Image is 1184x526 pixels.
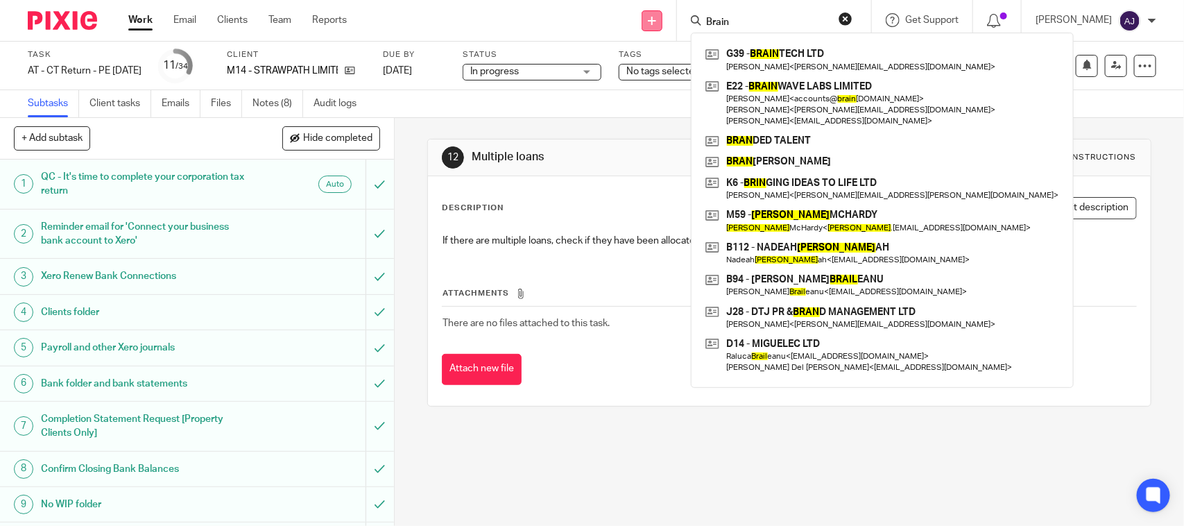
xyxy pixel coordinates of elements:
[41,217,248,252] h1: Reminder email for 'Connect your business bank account to Xero'
[318,176,352,193] div: Auto
[1036,13,1112,27] p: [PERSON_NAME]
[443,319,610,328] span: There are no files attached to this task.
[14,416,33,436] div: 7
[705,17,830,29] input: Search
[41,167,248,202] h1: QC - It's time to complete your corporation tax return
[14,267,33,287] div: 3
[227,64,338,78] p: M14 - STRAWPATH LIMITED
[443,234,1135,248] p: If there are multiple loans, check if they have been allocated against different codes on the cha...
[163,58,188,74] div: 11
[28,11,97,30] img: Pixie
[41,459,248,480] h1: Confirm Closing Bank Balances
[14,495,33,514] div: 9
[383,66,412,76] span: [DATE]
[28,49,141,60] label: Task
[619,49,757,60] label: Tags
[41,373,248,394] h1: Bank folder and bank statements
[1119,10,1141,32] img: svg%3E
[252,90,303,117] a: Notes (8)
[41,266,248,287] h1: Xero Renew Bank Connections
[128,13,153,27] a: Work
[463,49,601,60] label: Status
[470,67,519,76] span: In progress
[41,302,248,323] h1: Clients folder
[162,90,200,117] a: Emails
[14,174,33,194] div: 1
[28,64,141,78] div: AT - CT Return - PE 31-01-2025
[1070,152,1137,163] div: Instructions
[14,338,33,357] div: 5
[312,13,347,27] a: Reports
[14,374,33,393] div: 6
[442,354,522,385] button: Attach new file
[41,337,248,358] h1: Payroll and other Xero journals
[472,150,819,164] h1: Multiple loans
[173,13,196,27] a: Email
[443,289,509,297] span: Attachments
[268,13,291,27] a: Team
[442,203,504,214] p: Description
[14,224,33,244] div: 2
[282,126,380,150] button: Hide completed
[839,12,852,26] button: Clear
[217,13,248,27] a: Clients
[303,133,372,144] span: Hide completed
[314,90,367,117] a: Audit logs
[175,62,188,70] small: /34
[442,146,464,169] div: 12
[41,409,248,444] h1: Completion Statement Request [Property Clients Only]
[41,494,248,515] h1: No WIP folder
[905,15,959,25] span: Get Support
[14,459,33,479] div: 8
[1040,197,1137,219] button: Edit description
[14,126,90,150] button: + Add subtask
[28,90,79,117] a: Subtasks
[211,90,242,117] a: Files
[383,49,445,60] label: Due by
[626,67,700,76] span: No tags selected
[227,49,366,60] label: Client
[89,90,151,117] a: Client tasks
[14,303,33,322] div: 4
[28,64,141,78] div: AT - CT Return - PE [DATE]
